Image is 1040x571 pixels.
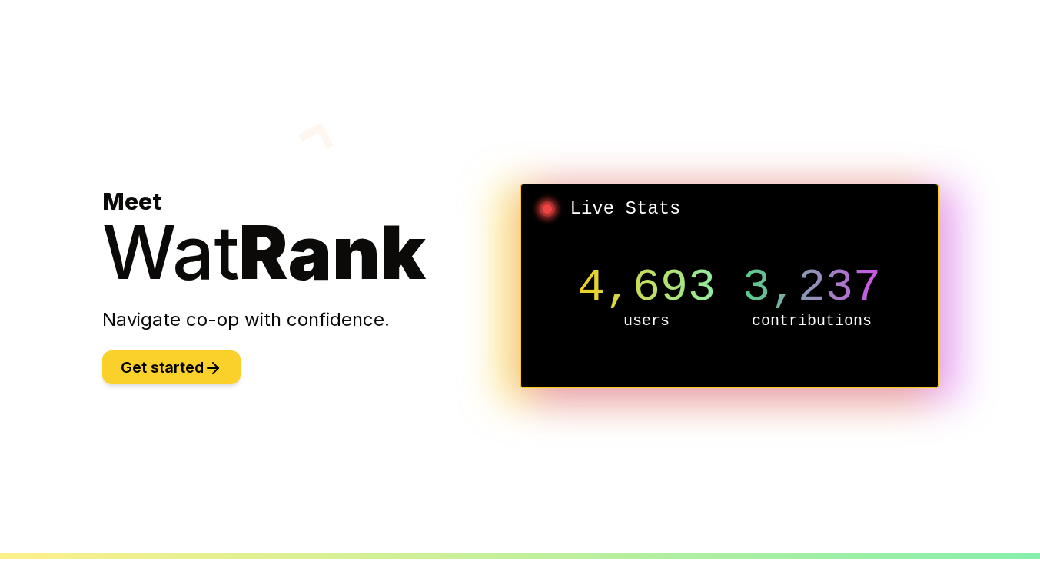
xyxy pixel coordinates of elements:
span: Wat [102,207,239,297]
p: contributions [729,310,895,332]
span: Rank [239,207,426,297]
h2: Live Stats [533,197,925,221]
h1: Meet [102,188,520,289]
p: 3,237 [729,264,895,310]
p: 4,693 [564,264,729,310]
a: Get started [102,360,241,376]
p: users [564,310,729,332]
button: Get started [102,350,241,384]
p: Navigate co-op with confidence. [102,307,520,332]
